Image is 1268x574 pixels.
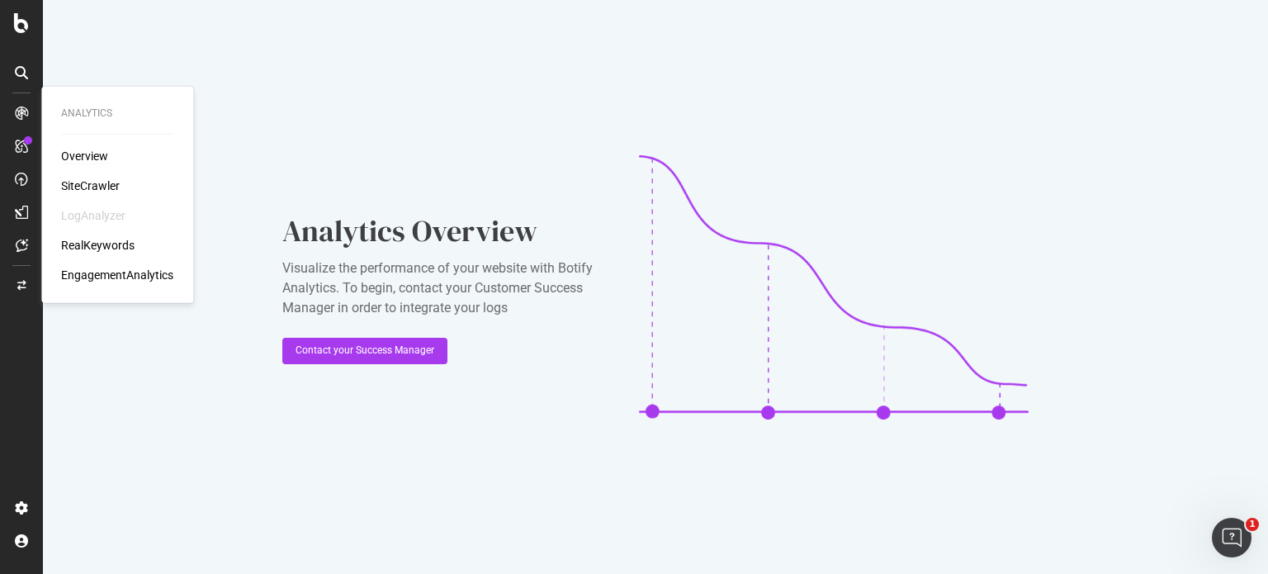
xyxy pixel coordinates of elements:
a: Overview [61,148,108,164]
a: RealKeywords [61,237,135,254]
a: EngagementAnalytics [61,267,173,283]
div: Contact your Success Manager [296,344,434,358]
a: SiteCrawler [61,178,120,194]
button: Contact your Success Manager [282,338,447,364]
div: Analytics Overview [282,211,613,252]
iframe: Intercom live chat [1212,518,1251,557]
div: LogAnalyzer [61,207,125,224]
div: Analytics [61,107,173,121]
img: CaL_T18e.png [639,155,1029,420]
div: Visualize the performance of your website with Botify Analytics. To begin, contact your Customer ... [282,259,613,318]
span: 1 [1246,518,1259,531]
